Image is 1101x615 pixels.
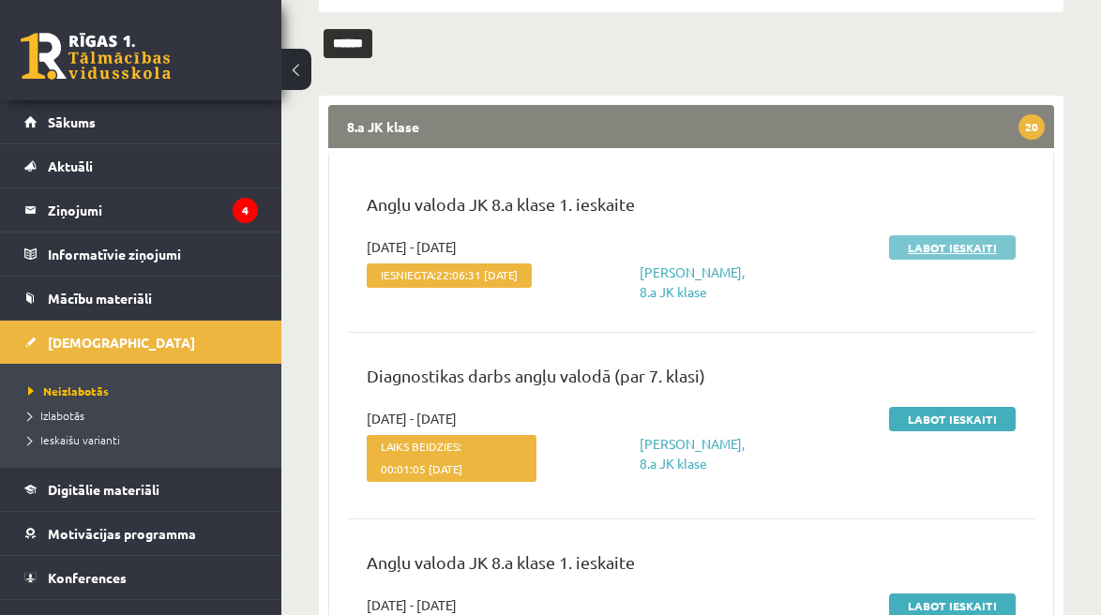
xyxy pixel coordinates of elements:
[28,432,120,447] span: Ieskaišu varianti
[381,462,462,475] span: 00:01:05 [DATE]
[889,407,1016,431] a: Labot ieskaiti
[24,556,258,599] a: Konferences
[24,144,258,187] a: Aktuāli
[436,268,518,281] span: 22:06:31 [DATE]
[24,277,258,320] a: Mācību materiāli
[24,512,258,555] a: Motivācijas programma
[889,235,1016,260] a: Labot ieskaiti
[48,290,152,307] span: Mācību materiāli
[1018,114,1045,140] span: 20
[367,263,532,288] span: Iesniegta:
[367,237,457,257] span: [DATE] - [DATE]
[48,525,196,542] span: Motivācijas programma
[48,188,258,232] legend: Ziņojumi
[48,569,127,586] span: Konferences
[24,100,258,143] a: Sākums
[21,33,171,80] a: Rīgas 1. Tālmācības vidusskola
[367,409,457,428] span: [DATE] - [DATE]
[28,408,84,423] span: Izlabotās
[367,435,536,482] span: Laiks beidzies:
[28,382,263,399] a: Neizlabotās
[24,468,258,511] a: Digitālie materiāli
[640,435,745,472] a: [PERSON_NAME], 8.a JK klase
[24,232,258,276] a: Informatīvie ziņojumi
[24,321,258,364] a: [DEMOGRAPHIC_DATA]
[640,263,745,300] a: [PERSON_NAME], 8.a JK klase
[48,113,96,130] span: Sākums
[233,198,258,223] i: 4
[48,481,159,498] span: Digitālie materiāli
[48,232,258,276] legend: Informatīvie ziņojumi
[367,595,457,615] span: [DATE] - [DATE]
[48,334,195,351] span: [DEMOGRAPHIC_DATA]
[367,191,1016,226] p: Angļu valoda JK 8.a klase 1. ieskaite
[28,407,263,424] a: Izlabotās
[328,105,1054,148] legend: 8.a JK klase
[24,188,258,232] a: Ziņojumi4
[367,363,1016,397] p: Diagnostikas darbs angļu valodā (par 7. klasi)
[48,157,93,174] span: Aktuāli
[28,431,263,448] a: Ieskaišu varianti
[28,383,109,398] span: Neizlabotās
[367,549,1016,584] p: Angļu valoda JK 8.a klase 1. ieskaite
